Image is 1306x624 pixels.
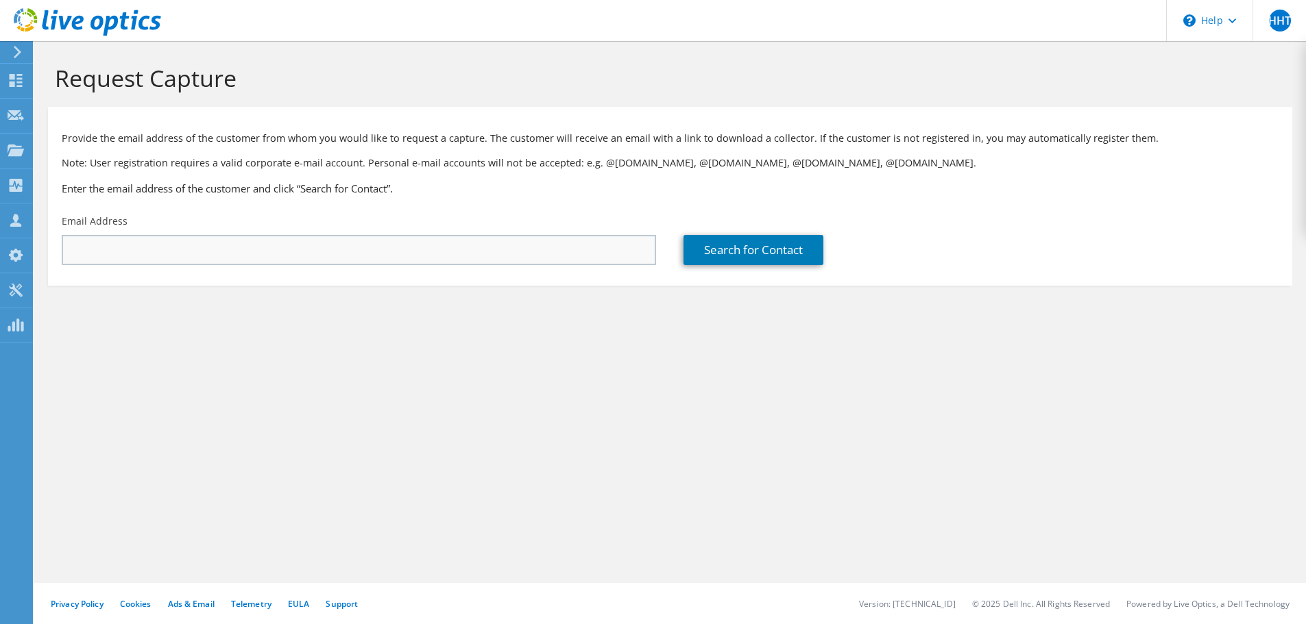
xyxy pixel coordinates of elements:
a: Search for Contact [684,235,823,265]
li: Version: [TECHNICAL_ID] [859,598,956,610]
li: Powered by Live Optics, a Dell Technology [1126,598,1290,610]
label: Email Address [62,214,128,228]
a: EULA [288,598,309,610]
a: Telemetry [231,598,271,610]
svg: \n [1183,14,1196,27]
a: Ads & Email [168,598,215,610]
a: Privacy Policy [51,598,104,610]
p: Provide the email address of the customer from whom you would like to request a capture. The cust... [62,131,1279,146]
h3: Enter the email address of the customer and click “Search for Contact”. [62,181,1279,196]
h1: Request Capture [55,64,1279,92]
a: Cookies [120,598,152,610]
a: Support [326,598,358,610]
li: © 2025 Dell Inc. All Rights Reserved [972,598,1110,610]
p: Note: User registration requires a valid corporate e-mail account. Personal e-mail accounts will ... [62,155,1279,171]
span: HHT [1269,10,1291,32]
